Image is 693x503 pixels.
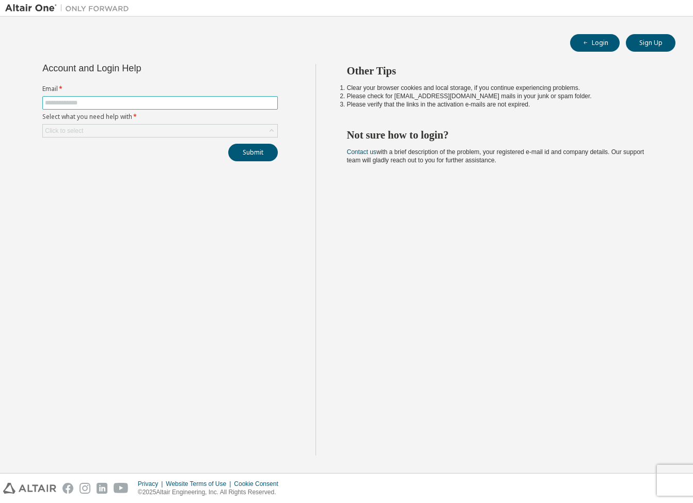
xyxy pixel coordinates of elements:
a: Contact us [347,148,376,156]
li: Please verify that the links in the activation e-mails are not expired. [347,100,657,109]
div: Click to select [45,127,83,135]
li: Clear your browser cookies and local storage, if you continue experiencing problems. [347,84,657,92]
button: Sign Up [626,34,675,52]
img: linkedin.svg [97,483,107,494]
div: Cookie Consent [234,480,284,488]
img: altair_logo.svg [3,483,56,494]
h2: Not sure how to login? [347,128,657,142]
div: Website Terms of Use [166,480,234,488]
p: © 2025 Altair Engineering, Inc. All Rights Reserved. [138,488,285,497]
div: Account and Login Help [42,64,231,72]
h2: Other Tips [347,64,657,78]
div: Click to select [43,125,277,137]
li: Please check for [EMAIL_ADDRESS][DOMAIN_NAME] mails in your junk or spam folder. [347,92,657,100]
button: Login [570,34,620,52]
span: with a brief description of the problem, your registered e-mail id and company details. Our suppo... [347,148,644,164]
label: Email [42,85,278,93]
label: Select what you need help with [42,113,278,121]
img: instagram.svg [80,483,90,494]
div: Privacy [138,480,166,488]
img: Altair One [5,3,134,13]
img: youtube.svg [114,483,129,494]
button: Submit [228,144,278,161]
img: facebook.svg [62,483,73,494]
